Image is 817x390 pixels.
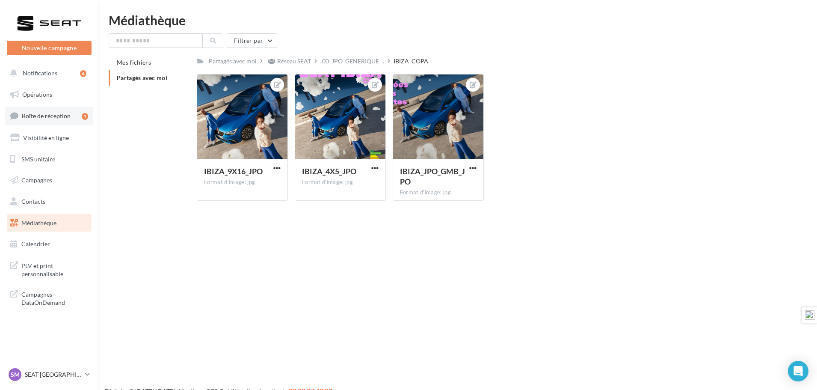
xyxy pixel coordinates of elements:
[21,219,56,226] span: Médiathèque
[227,33,277,48] button: Filtrer par
[22,112,71,119] span: Boîte de réception
[109,14,807,27] div: Médiathèque
[5,64,90,82] button: Notifications 4
[80,70,86,77] div: 4
[5,86,93,104] a: Opérations
[277,57,311,65] div: Réseau SEAT
[5,107,93,125] a: Boîte de réception1
[400,189,477,196] div: Format d'image: jpg
[5,214,93,232] a: Médiathèque
[7,41,92,55] button: Nouvelle campagne
[25,370,82,379] p: SEAT [GEOGRAPHIC_DATA]
[322,57,384,65] span: 00_JPO_GENERIQUE ...
[5,193,93,211] a: Contacts
[21,240,50,247] span: Calendrier
[21,155,55,162] span: SMS unitaire
[22,91,52,98] span: Opérations
[23,69,57,77] span: Notifications
[204,179,281,186] div: Format d'image: jpg
[5,235,93,253] a: Calendrier
[82,113,88,120] div: 1
[11,370,20,379] span: SM
[117,59,151,66] span: Mes fichiers
[21,289,88,307] span: Campagnes DataOnDemand
[302,179,379,186] div: Format d'image: jpg
[21,176,52,184] span: Campagnes
[400,167,465,186] span: IBIZA_JPO_GMB_JPO
[394,57,428,65] div: IBIZA_COPA
[7,366,92,383] a: SM SEAT [GEOGRAPHIC_DATA]
[302,167,356,176] span: IBIZA_4X5_JPO
[21,198,45,205] span: Contacts
[117,74,167,81] span: Partagés avec moi
[209,57,257,65] div: Partagés avec moi
[788,361,808,381] div: Open Intercom Messenger
[5,129,93,147] a: Visibilité en ligne
[5,171,93,189] a: Campagnes
[5,285,93,310] a: Campagnes DataOnDemand
[204,167,263,176] span: IBIZA_9X16_JPO
[21,260,88,278] span: PLV et print personnalisable
[5,256,93,282] a: PLV et print personnalisable
[23,134,69,141] span: Visibilité en ligne
[5,150,93,168] a: SMS unitaire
